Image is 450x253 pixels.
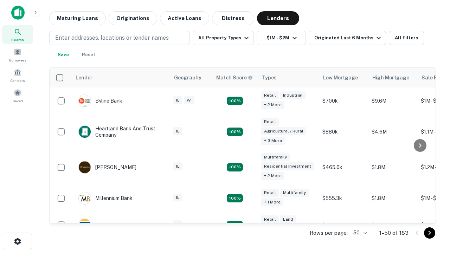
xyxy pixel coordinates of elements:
div: + 1 more [261,198,283,206]
img: picture [79,95,91,107]
td: $9.6M [368,87,417,114]
div: IL [173,127,182,135]
button: Maturing Loans [49,11,106,25]
div: Matching Properties: 16, hasApolloMatch: undefined [227,194,243,202]
div: WI [184,96,194,104]
div: OLD National Bank [78,219,139,231]
button: All Property Types [193,31,254,45]
div: IL [173,220,182,228]
td: $4.6M [368,114,417,150]
p: Rows per page: [310,229,348,237]
a: Saved [2,86,33,105]
a: Borrowers [2,45,33,64]
button: Distress [212,11,254,25]
div: + 2 more [261,172,284,180]
div: Lender [76,73,92,82]
button: Originated Last 6 Months [309,31,386,45]
div: High Mortgage [372,73,409,82]
img: capitalize-icon.png [11,6,25,20]
div: Originated Last 6 Months [314,34,383,42]
p: Enter addresses, locations or lender names [55,34,169,42]
th: High Mortgage [368,68,417,87]
div: Byline Bank [78,95,122,107]
div: Residential Investment [261,162,314,170]
div: Heartland Bank And Trust Company [78,125,163,138]
button: Go to next page [424,227,435,239]
div: + 3 more [261,137,285,145]
img: picture [79,219,91,231]
td: $700k [319,87,368,114]
td: $555.3k [319,185,368,212]
button: Enter addresses, locations or lender names [49,31,190,45]
div: [PERSON_NAME] [78,161,136,174]
a: Search [2,25,33,44]
span: Contacts [11,78,25,83]
th: Low Mortgage [319,68,368,87]
div: Industrial [280,91,306,99]
div: Retail [261,189,279,197]
div: 50 [351,228,368,238]
td: $4M [368,212,417,238]
div: Retail [261,91,279,99]
iframe: Chat Widget [415,197,450,231]
div: Matching Properties: 17, hasApolloMatch: undefined [227,128,243,136]
div: IL [173,194,182,202]
h6: Match Score [216,74,251,82]
button: $1M - $2M [257,31,306,45]
button: Save your search to get updates of matches that match your search criteria. [52,48,75,62]
div: IL [173,96,182,104]
div: Matching Properties: 18, hasApolloMatch: undefined [227,221,243,229]
span: Search [11,37,24,43]
div: Agricultural / Rural [261,127,306,135]
td: $1.8M [368,150,417,185]
button: Lenders [257,11,299,25]
div: Geography [174,73,201,82]
th: Geography [170,68,212,87]
div: Matching Properties: 27, hasApolloMatch: undefined [227,163,243,171]
p: 1–50 of 183 [379,229,409,237]
div: Millennium Bank [78,192,133,205]
th: Lender [71,68,170,87]
div: Types [262,73,277,82]
th: Types [258,68,319,87]
div: Capitalize uses an advanced AI algorithm to match your search with the best lender. The match sco... [216,74,253,82]
a: Contacts [2,66,33,85]
div: + 2 more [261,101,284,109]
div: Low Mortgage [323,73,358,82]
div: Multifamily [261,153,290,161]
td: $465.6k [319,150,368,185]
td: $715k [319,212,368,238]
div: IL [173,162,182,170]
div: Retail [261,215,279,223]
div: Retail [261,118,279,126]
button: Active Loans [160,11,209,25]
button: Reset [77,48,100,62]
th: Capitalize uses an advanced AI algorithm to match your search with the best lender. The match sco... [212,68,258,87]
div: Multifamily [280,189,309,197]
button: Originations [109,11,157,25]
button: All Filters [389,31,424,45]
span: Borrowers [9,57,26,63]
div: Land [280,215,296,223]
img: picture [79,161,91,173]
div: Matching Properties: 20, hasApolloMatch: undefined [227,97,243,105]
td: $880k [319,114,368,150]
span: Saved [13,98,23,104]
td: $1.8M [368,185,417,212]
img: picture [79,126,91,138]
img: picture [79,192,91,204]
